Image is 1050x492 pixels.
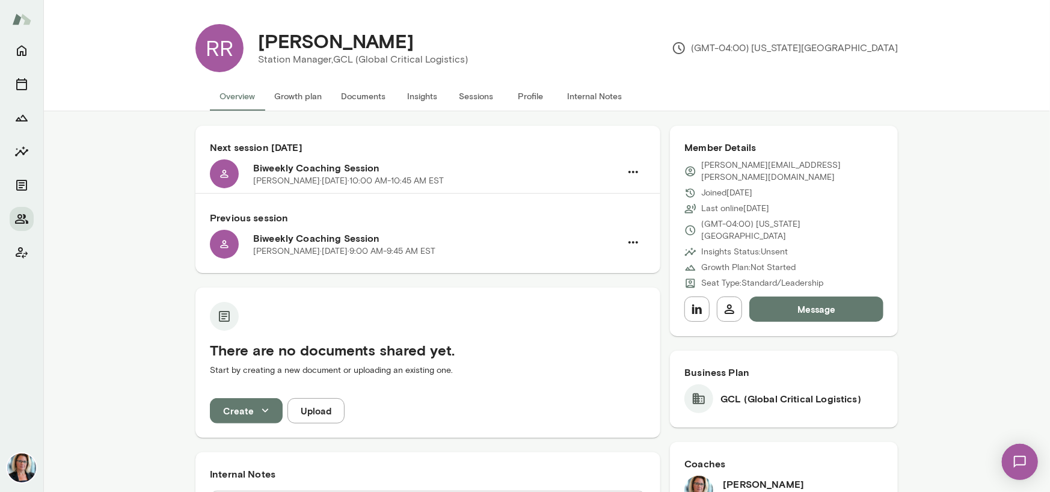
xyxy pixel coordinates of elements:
img: Jennifer Alvarez [7,454,36,482]
img: Mento [12,8,31,31]
h6: Biweekly Coaching Session [253,161,621,175]
h6: Previous session [210,211,646,225]
h6: Internal Notes [210,467,646,481]
button: Members [10,207,34,231]
p: Joined [DATE] [701,187,752,199]
p: Insights Status: Unsent [701,246,788,258]
button: Upload [287,398,345,423]
h6: Member Details [684,140,883,155]
button: Internal Notes [557,82,631,111]
h6: GCL (Global Critical Logistics) [720,392,861,406]
button: Sessions [449,82,503,111]
p: Last online [DATE] [701,203,769,215]
button: Documents [10,173,34,197]
h6: Coaches [684,457,883,471]
button: Insights [10,140,34,164]
button: Create [210,398,283,423]
button: Message [749,297,883,322]
h6: [PERSON_NAME] [723,477,810,491]
p: [PERSON_NAME] · [DATE] · 10:00 AM-10:45 AM EST [253,175,444,187]
p: (GMT-04:00) [US_STATE][GEOGRAPHIC_DATA] [672,41,898,55]
button: Sessions [10,72,34,96]
button: Growth Plan [10,106,34,130]
p: Station Manager, GCL (Global Critical Logistics) [258,52,468,67]
button: Insights [395,82,449,111]
p: Start by creating a new document or uploading an existing one. [210,364,646,377]
p: [PERSON_NAME][EMAIL_ADDRESS][PERSON_NAME][DOMAIN_NAME] [701,159,883,183]
div: RR [195,24,244,72]
button: Growth plan [265,82,331,111]
h6: Next session [DATE] [210,140,646,155]
button: Documents [331,82,395,111]
p: Seat Type: Standard/Leadership [701,277,823,289]
button: Overview [210,82,265,111]
p: Growth Plan: Not Started [701,262,796,274]
h6: Biweekly Coaching Session [253,231,621,245]
h5: There are no documents shared yet. [210,340,646,360]
h6: Business Plan [684,365,883,380]
button: Profile [503,82,557,111]
button: Home [10,38,34,63]
p: (GMT-04:00) [US_STATE][GEOGRAPHIC_DATA] [701,218,883,242]
button: Client app [10,241,34,265]
h4: [PERSON_NAME] [258,29,414,52]
p: [PERSON_NAME] · [DATE] · 9:00 AM-9:45 AM EST [253,245,435,257]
